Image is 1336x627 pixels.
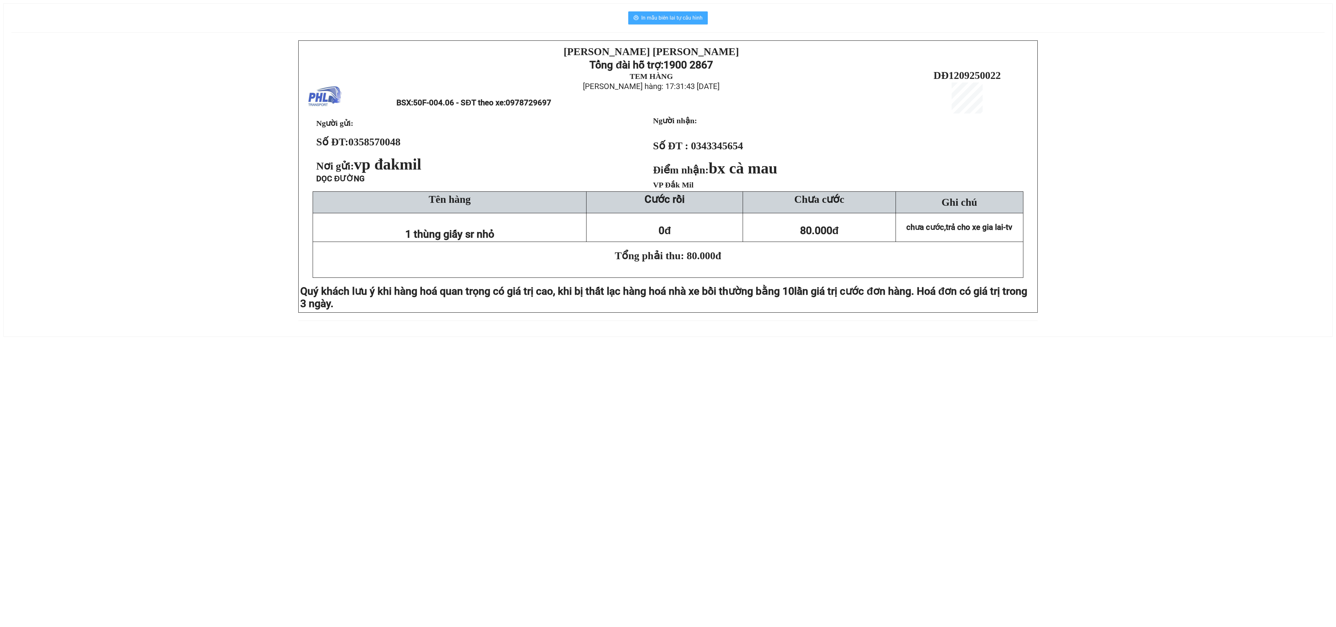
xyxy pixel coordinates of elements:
[633,15,639,21] span: printer
[800,224,839,237] span: 80.000đ
[645,193,685,205] strong: Cước rồi
[308,81,341,113] img: logo
[615,250,721,261] span: Tổng phải thu: 80.000đ
[316,136,401,148] strong: Số ĐT:
[564,46,739,57] strong: [PERSON_NAME] [PERSON_NAME]
[316,119,353,127] span: Người gửi:
[663,59,713,71] strong: 1900 2867
[653,140,688,152] strong: Số ĐT :
[659,224,671,237] span: 0đ
[630,72,673,81] strong: TEM HÀNG
[934,69,1001,81] span: DĐ1209250022
[653,116,697,125] strong: Người nhận:
[906,223,1012,232] span: chưa cước,trả cho xe gia lai-tv
[942,196,977,208] span: Ghi chú
[316,160,424,172] span: Nơi gửi:
[653,164,777,176] strong: Điểm nhận:
[405,228,494,240] span: 1 thùng giấy sr nhỏ
[583,82,720,91] span: [PERSON_NAME] hàng: 17:31:43 [DATE]
[354,156,422,173] span: vp đakmil
[653,181,693,189] span: VP Đắk Mil
[589,59,663,71] strong: Tổng đài hỗ trợ:
[396,98,551,107] span: BSX:
[628,11,708,24] button: printerIn mẫu biên lai tự cấu hình
[641,14,703,22] span: In mẫu biên lai tự cấu hình
[413,98,551,107] span: 50F-004.06 - SĐT theo xe:
[316,174,364,183] span: DỌC ĐƯỜNG
[300,285,1027,310] span: lần giá trị cước đơn hàng. Hoá đơn có giá trị trong 3 ngày.
[794,193,844,205] span: Chưa cước
[349,136,401,148] span: 0358570048
[691,140,743,152] span: 0343345654
[506,98,551,107] span: 0978729697
[429,193,471,205] span: Tên hàng
[709,159,778,177] span: bx cà mau
[300,285,794,297] span: Quý khách lưu ý khi hàng hoá quan trọng có giá trị cao, khi bị thất lạc hàng hoá nhà xe bồi thườn...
